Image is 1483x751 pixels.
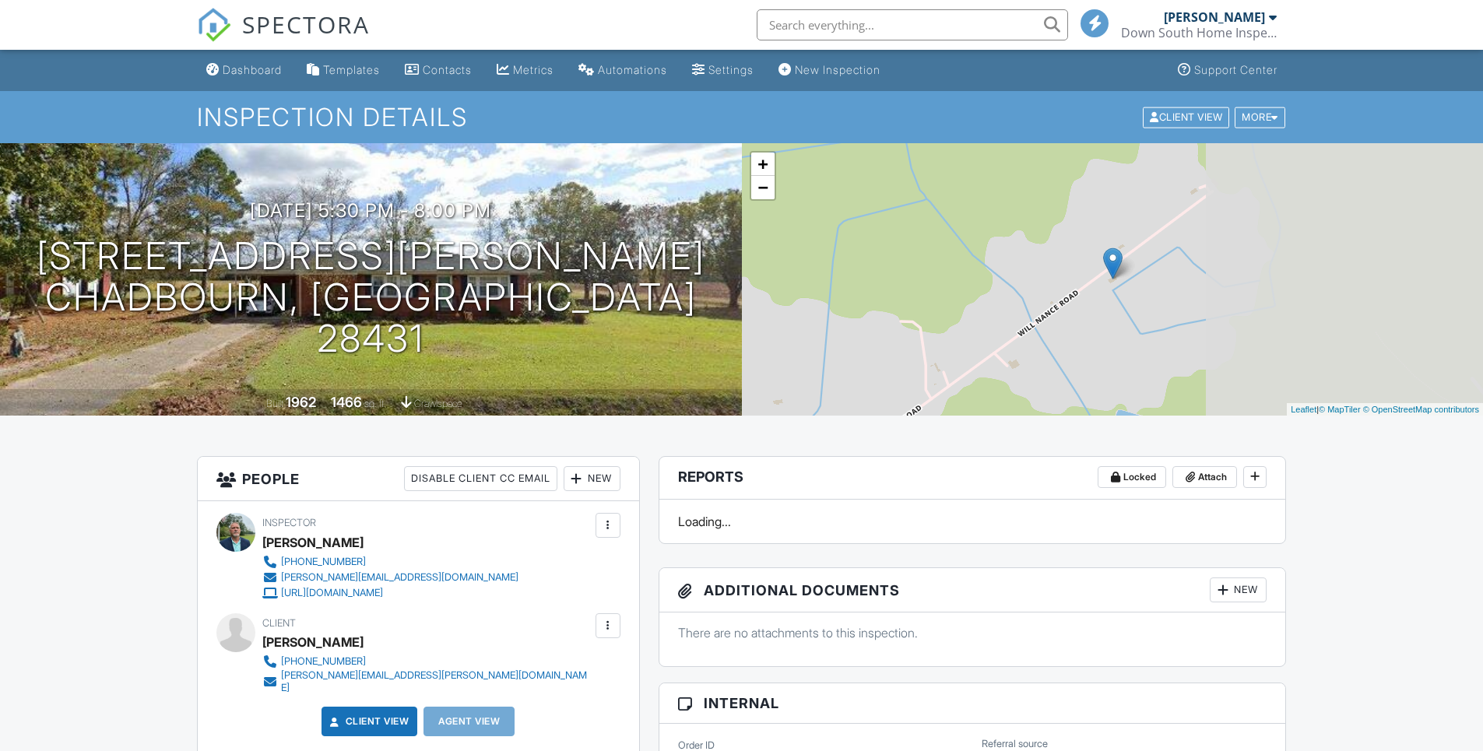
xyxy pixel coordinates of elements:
a: Templates [300,56,386,85]
a: Contacts [399,56,478,85]
h3: People [198,457,639,501]
span: Client [262,617,296,629]
span: crawlspace [414,398,462,409]
a: Dashboard [200,56,288,85]
a: [PHONE_NUMBER] [262,654,592,669]
a: Client View [1141,111,1233,122]
h1: [STREET_ADDRESS][PERSON_NAME] Chadbourn, [GEOGRAPHIC_DATA] 28431 [25,236,717,359]
input: Search everything... [757,9,1068,40]
a: Metrics [490,56,560,85]
a: [PERSON_NAME][EMAIL_ADDRESS][DOMAIN_NAME] [262,570,518,585]
a: Automations (Basic) [572,56,673,85]
a: SPECTORA [197,21,370,54]
div: Automations [598,63,667,76]
h3: Additional Documents [659,568,1286,612]
div: Disable Client CC Email [404,466,557,491]
div: Templates [323,63,380,76]
div: Support Center [1194,63,1277,76]
div: [PERSON_NAME] [262,630,364,654]
a: [PHONE_NUMBER] [262,554,518,570]
a: Settings [686,56,760,85]
h3: Internal [659,683,1286,724]
div: | [1287,403,1483,416]
div: New [1210,577,1267,602]
div: Settings [708,63,754,76]
div: New [564,466,620,491]
div: [PERSON_NAME][EMAIL_ADDRESS][DOMAIN_NAME] [281,571,518,584]
div: [URL][DOMAIN_NAME] [281,587,383,599]
span: sq. ft. [364,398,386,409]
a: New Inspection [772,56,887,85]
a: [PERSON_NAME][EMAIL_ADDRESS][PERSON_NAME][DOMAIN_NAME] [262,669,592,694]
span: Inspector [262,517,316,528]
a: Support Center [1172,56,1284,85]
div: 1466 [331,394,362,410]
span: SPECTORA [242,8,370,40]
a: Zoom in [751,153,775,176]
img: The Best Home Inspection Software - Spectora [197,8,231,42]
a: Client View [327,714,409,729]
span: Built [266,398,283,409]
div: 1962 [286,394,316,410]
div: Contacts [423,63,472,76]
div: Down South Home Inspections LLC [1121,25,1277,40]
div: Dashboard [223,63,282,76]
a: Leaflet [1291,405,1316,414]
div: New Inspection [795,63,880,76]
div: Metrics [513,63,553,76]
label: Referral source [982,737,1048,751]
div: More [1235,107,1285,128]
div: [PERSON_NAME][EMAIL_ADDRESS][PERSON_NAME][DOMAIN_NAME] [281,669,592,694]
p: There are no attachments to this inspection. [678,624,1267,641]
div: [PHONE_NUMBER] [281,556,366,568]
a: © OpenStreetMap contributors [1363,405,1479,414]
a: [URL][DOMAIN_NAME] [262,585,518,601]
div: [PERSON_NAME] [1164,9,1265,25]
h1: Inspection Details [197,104,1287,131]
div: [PERSON_NAME] [262,531,364,554]
div: [PHONE_NUMBER] [281,655,366,668]
h3: [DATE] 5:30 pm - 8:00 pm [250,200,491,221]
div: Client View [1143,107,1229,128]
a: Zoom out [751,176,775,199]
a: © MapTiler [1319,405,1361,414]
